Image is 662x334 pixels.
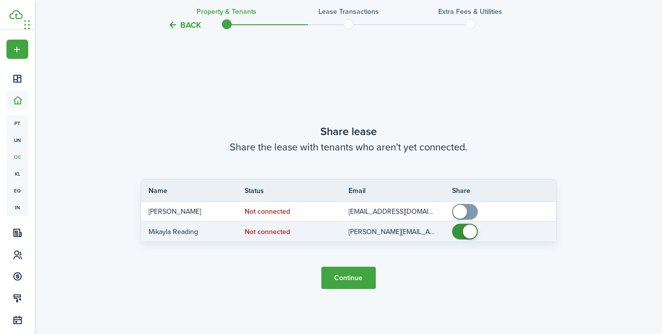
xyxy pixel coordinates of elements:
[9,10,23,19] img: TenantCloud
[349,206,438,217] p: [EMAIL_ADDRESS][DOMAIN_NAME]
[6,165,28,182] a: kl
[197,6,256,17] h3: Property & Tenants
[245,228,290,236] status: Not connected
[141,186,245,196] th: Name
[141,140,557,154] wizard-step-header-description: Share the lease with tenants who aren't yet connected.
[452,186,556,196] th: Share
[438,6,502,17] h3: Extra fees & Utilities
[149,206,230,217] p: [PERSON_NAME]
[6,182,28,199] a: eq
[349,227,438,237] p: [PERSON_NAME][EMAIL_ADDRESS][DOMAIN_NAME]
[6,132,28,148] a: un
[141,123,557,140] wizard-step-header-title: Share lease
[349,186,453,196] th: Email
[245,208,290,216] status: Not connected
[6,199,28,216] a: in
[6,148,28,165] a: oc
[149,227,230,237] p: Mikayla Reading
[24,10,30,40] div: Drag
[318,6,379,17] h3: Lease Transactions
[168,20,201,30] button: Back
[245,186,349,196] th: Status
[6,40,28,59] button: Open menu
[321,267,376,289] button: Continue
[6,115,28,132] a: pt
